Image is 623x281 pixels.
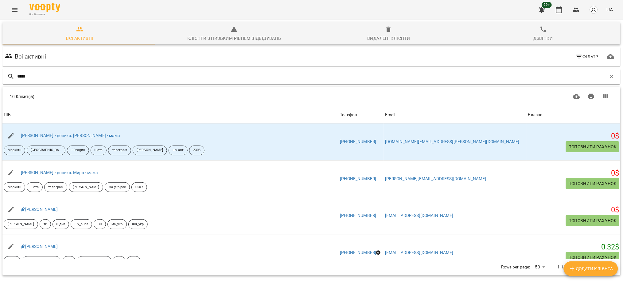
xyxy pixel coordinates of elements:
[528,111,619,119] span: Баланс
[566,178,619,189] button: Поповнити рахунок
[67,146,89,155] div: -10годин
[528,131,619,141] h5: 0 $
[169,146,188,155] div: шч анг
[113,256,125,266] div: ВС
[533,263,547,272] div: 50
[137,148,163,153] p: [PERSON_NAME]
[15,52,46,61] h6: Всі активні
[576,53,599,60] span: Фільтр
[94,219,106,229] div: ВС
[29,13,60,17] span: For Business
[107,219,127,229] div: ма_укр
[367,35,410,42] div: Видалені клієнти
[385,111,526,119] span: Email
[528,111,543,119] div: Sort
[598,89,613,104] button: Вигляд колонок
[26,259,57,264] p: +місяць в подарунок
[566,252,619,263] button: Поповнити рахунок
[569,89,584,104] button: Завантажити CSV
[131,259,136,264] p: ШЧ
[385,250,454,255] a: [EMAIL_ADDRESS][DOMAIN_NAME]
[7,2,22,17] button: Menu
[4,219,38,229] div: [PERSON_NAME]
[590,6,598,14] img: avatar_s.png
[111,222,123,227] p: ма_укр
[53,219,69,229] div: індив
[557,264,577,270] p: 1-16 of 16
[2,87,621,106] div: Table Toolbar
[340,111,357,119] div: Sort
[29,3,60,12] img: Voopty Logo
[193,148,201,153] p: 2308
[340,213,376,218] a: [PHONE_NUMBER]
[4,182,25,192] div: Маркіян
[66,35,93,42] div: Всі активні
[340,111,383,119] span: Телефон
[71,219,92,229] div: шч_англ
[4,111,11,119] div: ПІБ
[340,111,357,119] div: Телефон
[48,185,63,190] p: телеграм
[607,6,613,13] span: UA
[566,215,619,226] button: Поповнити рахунок
[21,133,120,138] a: [PERSON_NAME] - донька. [PERSON_NAME] - мама
[604,4,616,15] button: UA
[62,256,76,266] div: МА
[564,261,618,276] button: Додати клієнта
[21,244,58,249] a: [PERSON_NAME]
[173,148,184,153] p: шч анг
[385,139,520,144] a: [DOMAIN_NAME][EMAIL_ADDRESS][PERSON_NAME][DOMAIN_NAME]
[56,222,65,227] p: індив
[528,242,619,252] h5: 0.32 $
[568,143,617,150] span: Поповнити рахунок
[569,265,613,272] span: Додати клієнта
[385,213,454,218] a: [EMAIL_ADDRESS][DOMAIN_NAME]
[131,182,147,192] div: 0507
[44,222,47,227] p: тг
[534,35,553,42] div: Дзвінки
[27,182,43,192] div: інста
[501,264,530,270] p: Rows per page:
[187,35,281,42] div: Клієнти з низьким рівнем відвідувань
[340,176,376,181] a: [PHONE_NUMBER]
[112,148,127,153] p: телеграм
[31,148,61,153] p: [GEOGRAPHIC_DATA]
[528,169,619,178] h5: 0 $
[128,219,148,229] div: шч_укр
[127,256,140,266] div: ШЧ
[27,146,65,155] div: [GEOGRAPHIC_DATA]
[8,259,17,264] p: індив
[31,185,39,190] p: інста
[108,146,131,155] div: телеграм
[568,217,617,224] span: Поповнити рахунок
[95,148,103,153] p: інста
[385,176,486,181] a: [PERSON_NAME][EMAIL_ADDRESS][DOMAIN_NAME]
[4,111,338,119] span: ПІБ
[73,185,99,190] p: [PERSON_NAME]
[528,205,619,215] h5: 0 $
[117,259,121,264] p: ВС
[135,185,143,190] p: 0507
[4,111,11,119] div: Sort
[4,146,25,155] div: Маркіян
[40,219,51,229] div: тг
[189,146,204,155] div: 2308
[8,222,34,227] p: [PERSON_NAME]
[21,170,98,175] a: [PERSON_NAME] - донька. Мира - мама
[4,256,21,266] div: індив
[22,256,61,266] div: +місяць в подарунок
[8,185,21,190] p: Маркіян
[573,51,601,62] button: Фільтр
[133,146,167,155] div: [PERSON_NAME]
[69,182,103,192] div: [PERSON_NAME]
[91,146,107,155] div: інста
[98,222,102,227] p: ВС
[584,89,599,104] button: Друк
[132,222,144,227] p: шч_укр
[542,2,552,8] span: 99+
[566,141,619,152] button: Поповнити рахунок
[21,207,58,212] a: [PERSON_NAME]
[10,93,302,100] div: 16 Клієнт(ів)
[385,111,395,119] div: Email
[385,111,395,119] div: Sort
